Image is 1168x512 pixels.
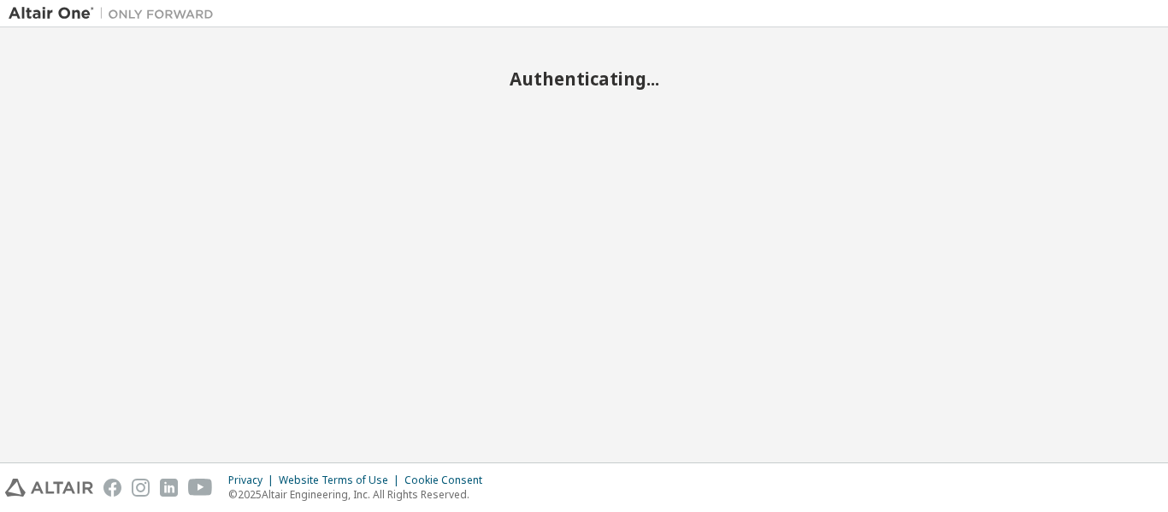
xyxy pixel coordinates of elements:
img: facebook.svg [103,479,121,497]
div: Cookie Consent [404,474,493,487]
p: © 2025 Altair Engineering, Inc. All Rights Reserved. [228,487,493,502]
div: Privacy [228,474,279,487]
h2: Authenticating... [9,68,1159,90]
img: instagram.svg [132,479,150,497]
img: linkedin.svg [160,479,178,497]
img: altair_logo.svg [5,479,93,497]
div: Website Terms of Use [279,474,404,487]
img: Altair One [9,5,222,22]
img: youtube.svg [188,479,213,497]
